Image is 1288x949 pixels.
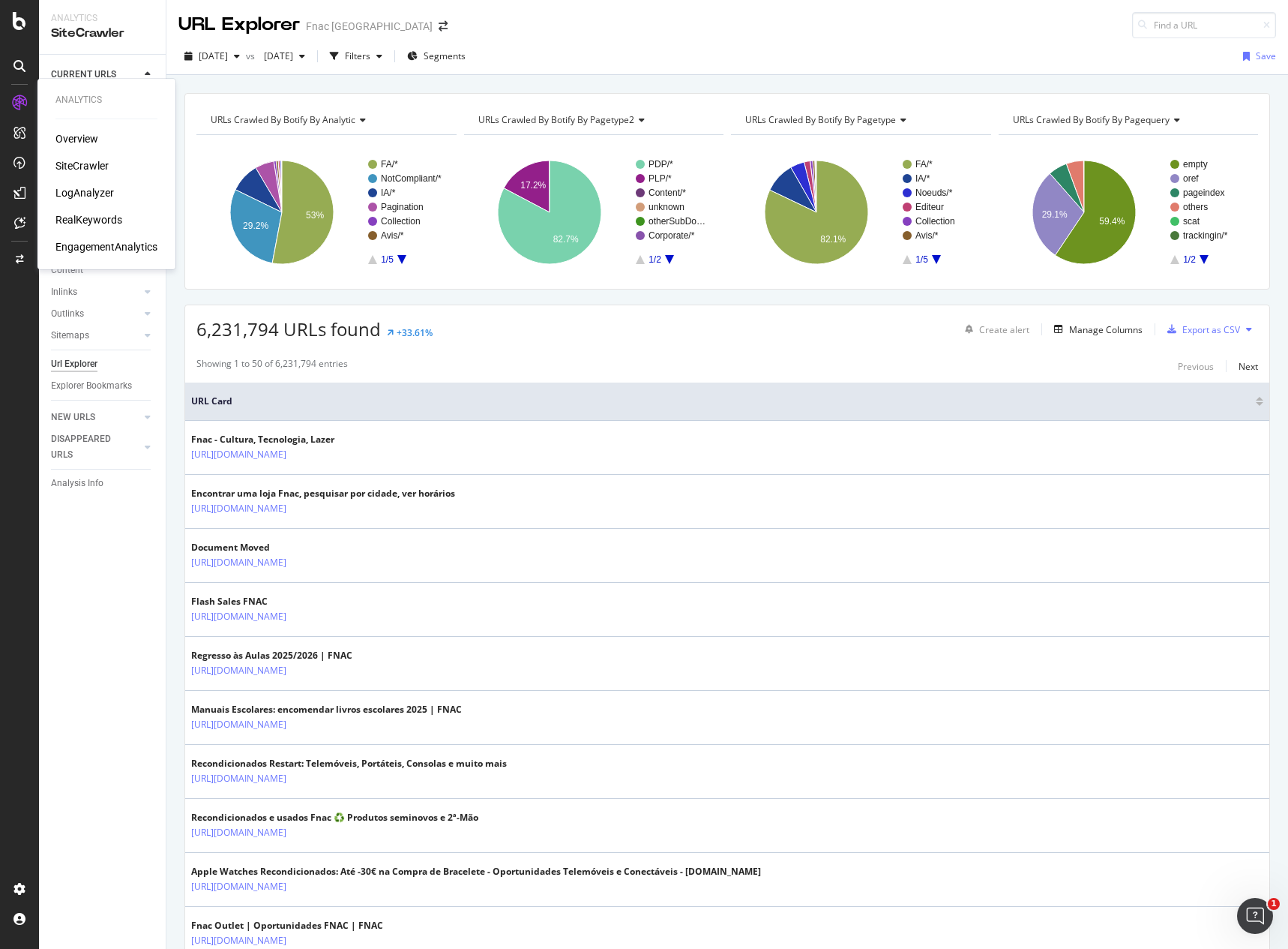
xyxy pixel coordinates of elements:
a: Overview [55,131,98,146]
button: Filters [324,44,388,68]
div: Export as CSV [1182,323,1240,336]
button: Segments [401,44,472,68]
div: Document Moved [191,541,352,554]
span: Segments [424,50,466,62]
h4: URLs Crawled By Botify By pagetype [742,108,978,132]
a: [URL][DOMAIN_NAME] [191,663,286,678]
text: 82.1% [820,234,846,245]
div: Encontrar uma loja Fnac, pesquisar por cidade, ver horários [191,487,455,500]
text: 59.4% [1099,216,1125,227]
span: URLs Crawled By Botify By pagetype2 [478,113,634,126]
button: Save [1237,44,1276,68]
span: vs [246,50,258,62]
svg: A chart. [999,147,1259,278]
h4: URLs Crawled By Botify By analytic [208,108,443,132]
a: LogAnalyzer [55,185,114,200]
div: Flash Sales FNAC [191,595,352,608]
button: Next [1239,357,1258,375]
text: Collection [915,216,955,227]
div: URL Explorer [178,12,300,38]
a: [URL][DOMAIN_NAME] [191,609,286,624]
a: NEW URLS [51,410,140,425]
button: Create alert [959,317,1029,341]
text: NotCompliant/* [381,173,442,184]
span: 6,231,794 URLs found [196,317,381,341]
a: SiteCrawler [55,158,109,173]
text: pageindex [1183,188,1224,198]
text: empty [1183,159,1208,170]
text: PLP/* [648,173,672,184]
iframe: Intercom live chat [1237,898,1273,934]
div: Filters [345,50,370,62]
a: [URL][DOMAIN_NAME] [191,717,286,732]
div: Save [1256,50,1276,62]
a: Outlinks [51,306,140,322]
div: Showing 1 to 50 of 6,231,794 entries [196,357,348,375]
text: PDP/* [648,159,673,170]
text: trackingin/* [1183,230,1228,241]
text: 1/2 [1183,254,1196,265]
input: Find a URL [1132,12,1276,38]
text: Avis/* [381,230,404,241]
a: Content [51,263,155,278]
h4: URLs Crawled By Botify By pagequery [1010,108,1245,132]
text: 17.2% [520,180,546,191]
div: Previous [1178,360,1214,373]
a: Analysis Info [51,476,155,491]
div: Fnac [GEOGRAPHIC_DATA] [306,19,433,34]
a: [URL][DOMAIN_NAME] [191,771,286,786]
text: 1/2 [648,254,661,265]
text: Editeur [915,202,944,212]
div: Sitemaps [51,328,89,344]
a: Explorer Bookmarks [51,378,155,394]
span: 1 [1268,898,1280,910]
div: Manage Columns [1069,323,1143,336]
div: DISAPPEARED URLS [51,431,127,463]
div: A chart. [731,147,991,278]
div: EngagementAnalytics [55,239,157,254]
text: Avis/* [915,230,939,241]
span: 2025 May. 31st [258,50,293,62]
a: [URL][DOMAIN_NAME] [191,933,286,948]
div: Fnac - Cultura, Tecnologia, Lazer [191,433,352,446]
a: RealKeywords [55,212,122,227]
div: NEW URLS [51,410,95,425]
text: Collection [381,216,421,227]
div: Url Explorer [51,356,97,372]
a: [URL][DOMAIN_NAME] [191,555,286,570]
div: arrow-right-arrow-left [439,21,448,32]
div: Fnac Outlet | Oportunidades FNAC | FNAC [191,919,383,932]
a: Url Explorer [51,356,155,372]
text: 1/5 [915,254,928,265]
div: Analytics [55,94,157,107]
a: DISAPPEARED URLS [51,431,140,463]
button: Export as CSV [1161,317,1240,341]
text: otherSubDo… [648,216,705,227]
text: 82.7% [553,234,578,245]
text: 29.1% [1041,209,1067,220]
text: 29.2% [243,221,268,231]
div: Outlinks [51,306,84,322]
span: URL Card [191,395,1252,408]
button: [DATE] [258,44,311,68]
a: CURRENT URLS [51,67,140,83]
button: [DATE] [178,44,246,68]
text: 53% [306,210,324,221]
text: Noeuds/* [915,188,953,198]
div: Content [51,263,83,278]
svg: A chart. [464,147,724,278]
div: Recondicionados e usados Fnac ♻️ Produtos seminovos e 2ª-Mão [191,811,478,824]
button: Manage Columns [1048,320,1143,338]
div: Inlinks [51,284,77,300]
span: 2025 Aug. 31st [199,50,228,62]
div: Regresso às Aulas 2025/2026 | FNAC [191,649,352,662]
svg: A chart. [196,147,457,278]
div: Explorer Bookmarks [51,378,132,394]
